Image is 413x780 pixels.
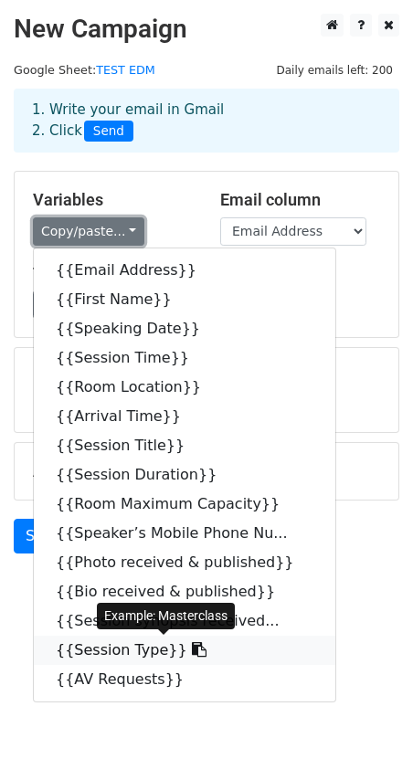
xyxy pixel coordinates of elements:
[34,490,335,519] a: {{Room Maximum Capacity}}
[34,285,335,314] a: {{First Name}}
[33,217,144,246] a: Copy/paste...
[34,373,335,402] a: {{Room Location}}
[34,402,335,431] a: {{Arrival Time}}
[270,63,399,77] a: Daily emails left: 200
[34,256,335,285] a: {{Email Address}}
[14,14,399,45] h2: New Campaign
[33,190,193,210] h5: Variables
[14,519,74,553] a: Send
[97,603,235,629] div: Example: Masterclass
[34,636,335,665] a: {{Session Type}}
[96,63,155,77] a: TEST EDM
[18,100,395,142] div: 1. Write your email in Gmail 2. Click
[84,121,133,142] span: Send
[34,548,335,577] a: {{Photo received & published}}
[34,606,335,636] a: {{Session synopsis received...
[34,343,335,373] a: {{Session Time}}
[34,431,335,460] a: {{Session Title}}
[34,460,335,490] a: {{Session Duration}}
[34,577,335,606] a: {{Bio received & published}}
[34,519,335,548] a: {{Speaker’s Mobile Phone Nu...
[322,692,413,780] iframe: Chat Widget
[220,190,380,210] h5: Email column
[270,60,399,80] span: Daily emails left: 200
[14,63,155,77] small: Google Sheet:
[34,665,335,694] a: {{AV Requests}}
[34,314,335,343] a: {{Speaking Date}}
